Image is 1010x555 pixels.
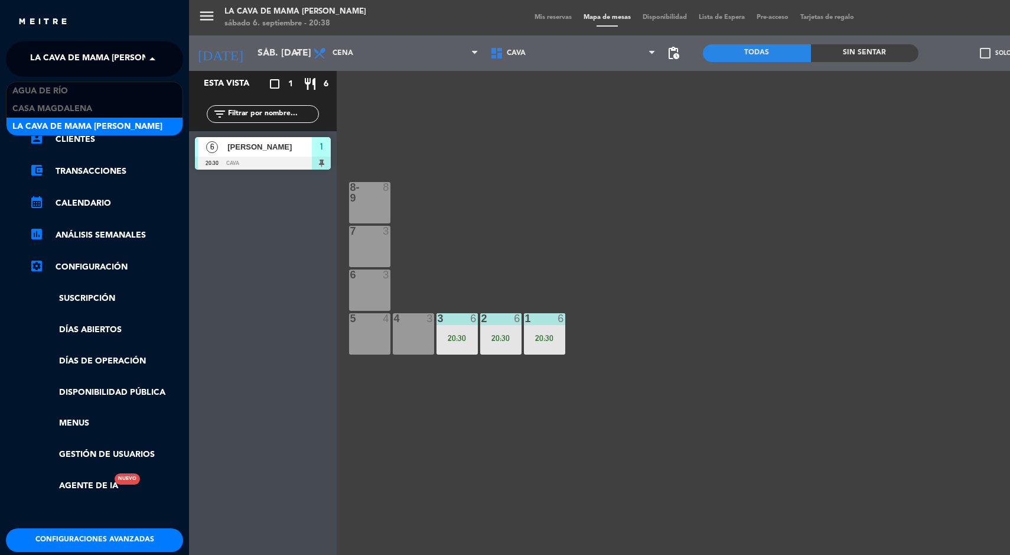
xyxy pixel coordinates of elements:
[227,141,312,153] span: [PERSON_NAME]
[12,102,92,116] span: Casa Magdalena
[30,228,183,242] a: assessmentANÁLISIS SEMANALES
[30,47,180,72] span: La Cava de Mama [PERSON_NAME]
[12,85,68,98] span: Agua de río
[30,417,183,430] a: Menus
[227,108,318,121] input: Filtrar por nombre...
[30,195,44,209] i: calendar_month
[288,77,293,91] span: 1
[6,528,183,552] button: Configuraciones avanzadas
[30,479,118,493] a: Agente de IANuevo
[30,323,183,337] a: Días abiertos
[195,77,274,91] div: Esta vista
[30,355,183,368] a: Días de Operación
[213,107,227,121] i: filter_list
[30,164,183,178] a: account_balance_walletTransacciones
[268,77,282,91] i: crop_square
[30,292,183,306] a: Suscripción
[303,77,317,91] i: restaurant
[30,386,183,400] a: Disponibilidad pública
[320,139,324,154] span: 1
[18,18,68,27] img: MEITRE
[30,131,44,145] i: account_box
[30,163,44,177] i: account_balance_wallet
[30,132,183,147] a: account_boxClientes
[30,260,183,274] a: Configuración
[30,259,44,273] i: settings_applications
[30,227,44,241] i: assessment
[324,77,328,91] span: 6
[115,473,140,485] div: Nuevo
[30,448,183,462] a: Gestión de usuarios
[12,120,162,134] span: La Cava de Mama [PERSON_NAME]
[30,196,183,210] a: calendar_monthCalendario
[206,141,218,153] span: 6
[666,46,680,60] span: pending_actions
